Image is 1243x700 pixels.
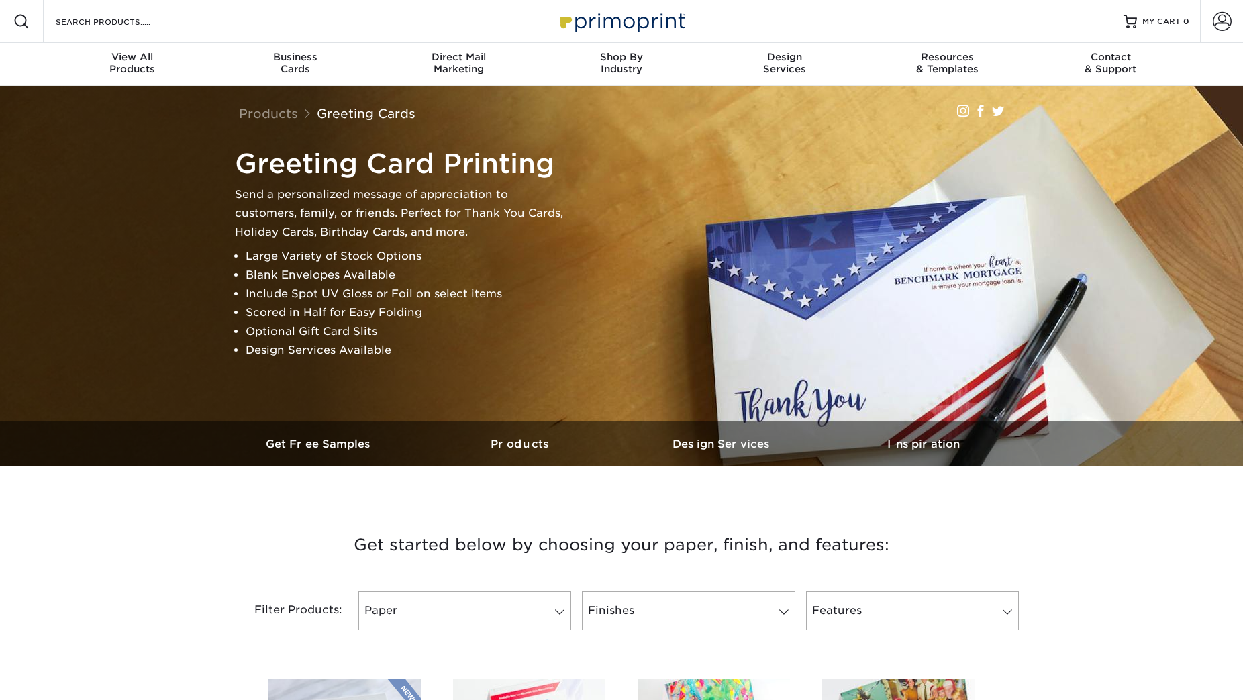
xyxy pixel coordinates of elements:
li: Design Services Available [246,341,570,360]
li: Scored in Half for Easy Folding [246,303,570,322]
div: Cards [214,51,377,75]
a: Inspiration [823,421,1024,466]
h3: Products [420,438,621,450]
a: Shop ByIndustry [540,43,703,86]
a: Contact& Support [1029,43,1192,86]
a: Get Free Samples [219,421,420,466]
a: Design Services [621,421,823,466]
span: Business [214,51,377,63]
input: SEARCH PRODUCTS..... [54,13,185,30]
h3: Get started below by choosing your paper, finish, and features: [229,515,1014,575]
li: Blank Envelopes Available [246,266,570,285]
img: Primoprint [554,7,689,36]
a: DesignServices [703,43,866,86]
a: Features [806,591,1019,630]
div: Industry [540,51,703,75]
h3: Design Services [621,438,823,450]
div: Marketing [377,51,540,75]
span: Design [703,51,866,63]
a: Paper [358,591,571,630]
div: Filter Products: [219,591,353,630]
a: Products [239,106,298,121]
div: Products [51,51,214,75]
div: & Support [1029,51,1192,75]
a: BusinessCards [214,43,377,86]
a: Products [420,421,621,466]
li: Large Variety of Stock Options [246,247,570,266]
a: Direct MailMarketing [377,43,540,86]
span: 0 [1183,17,1189,26]
span: View All [51,51,214,63]
span: MY CART [1142,16,1181,28]
li: Include Spot UV Gloss or Foil on select items [246,285,570,303]
li: Optional Gift Card Slits [246,322,570,341]
span: Contact [1029,51,1192,63]
a: Resources& Templates [866,43,1029,86]
h3: Inspiration [823,438,1024,450]
span: Shop By [540,51,703,63]
a: View AllProducts [51,43,214,86]
h1: Greeting Card Printing [235,148,570,180]
a: Finishes [582,591,795,630]
span: Resources [866,51,1029,63]
a: Greeting Cards [317,106,415,121]
h3: Get Free Samples [219,438,420,450]
div: & Templates [866,51,1029,75]
span: Direct Mail [377,51,540,63]
div: Services [703,51,866,75]
p: Send a personalized message of appreciation to customers, family, or friends. Perfect for Thank Y... [235,185,570,242]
